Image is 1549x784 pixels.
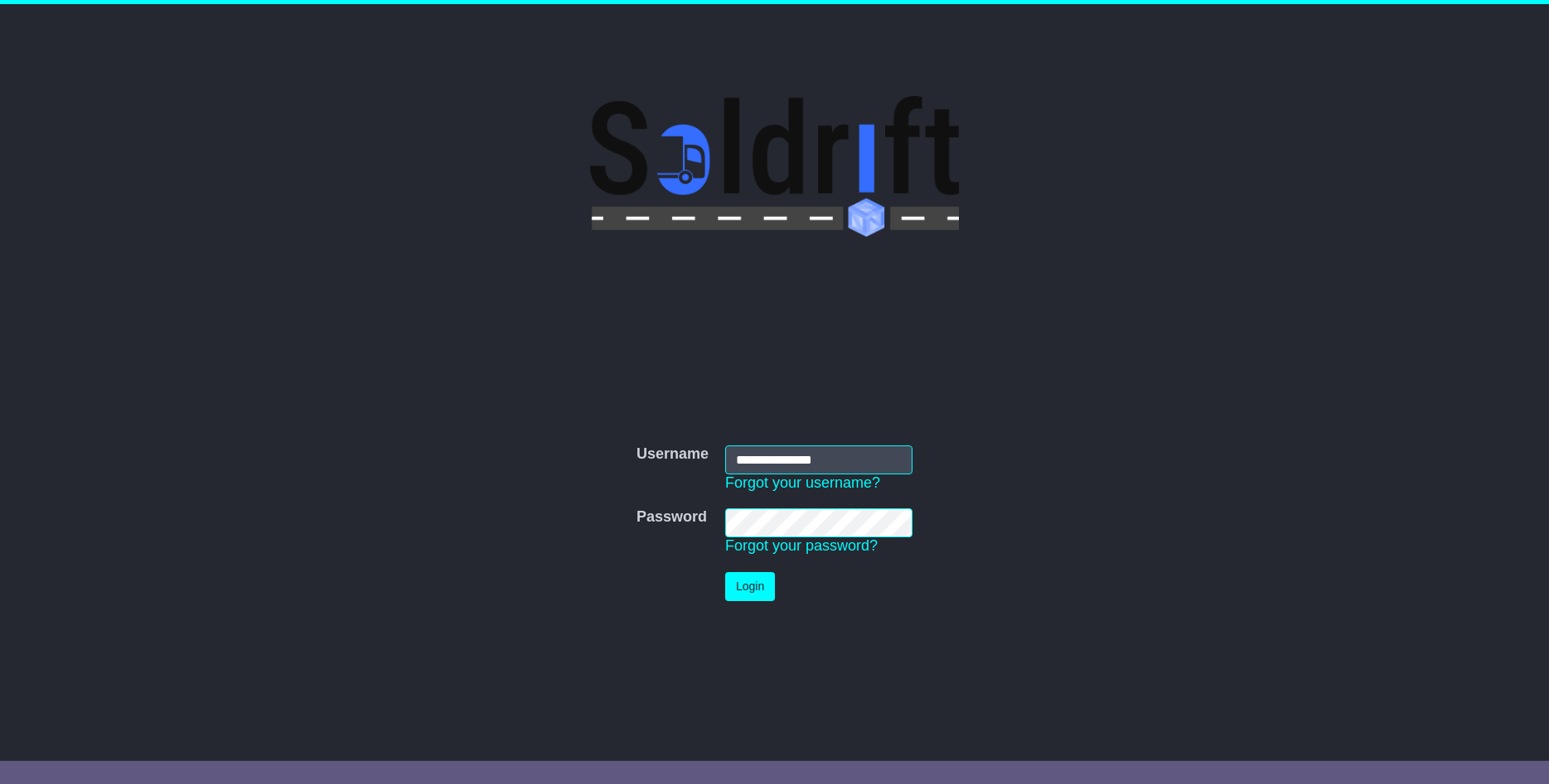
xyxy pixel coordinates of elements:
a: Forgot your username? [725,474,880,491]
button: Login [725,572,775,601]
label: Username [637,445,709,464]
label: Password [637,508,707,527]
a: Forgot your password? [725,537,878,554]
img: Soldrift Pty Ltd [590,96,959,237]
